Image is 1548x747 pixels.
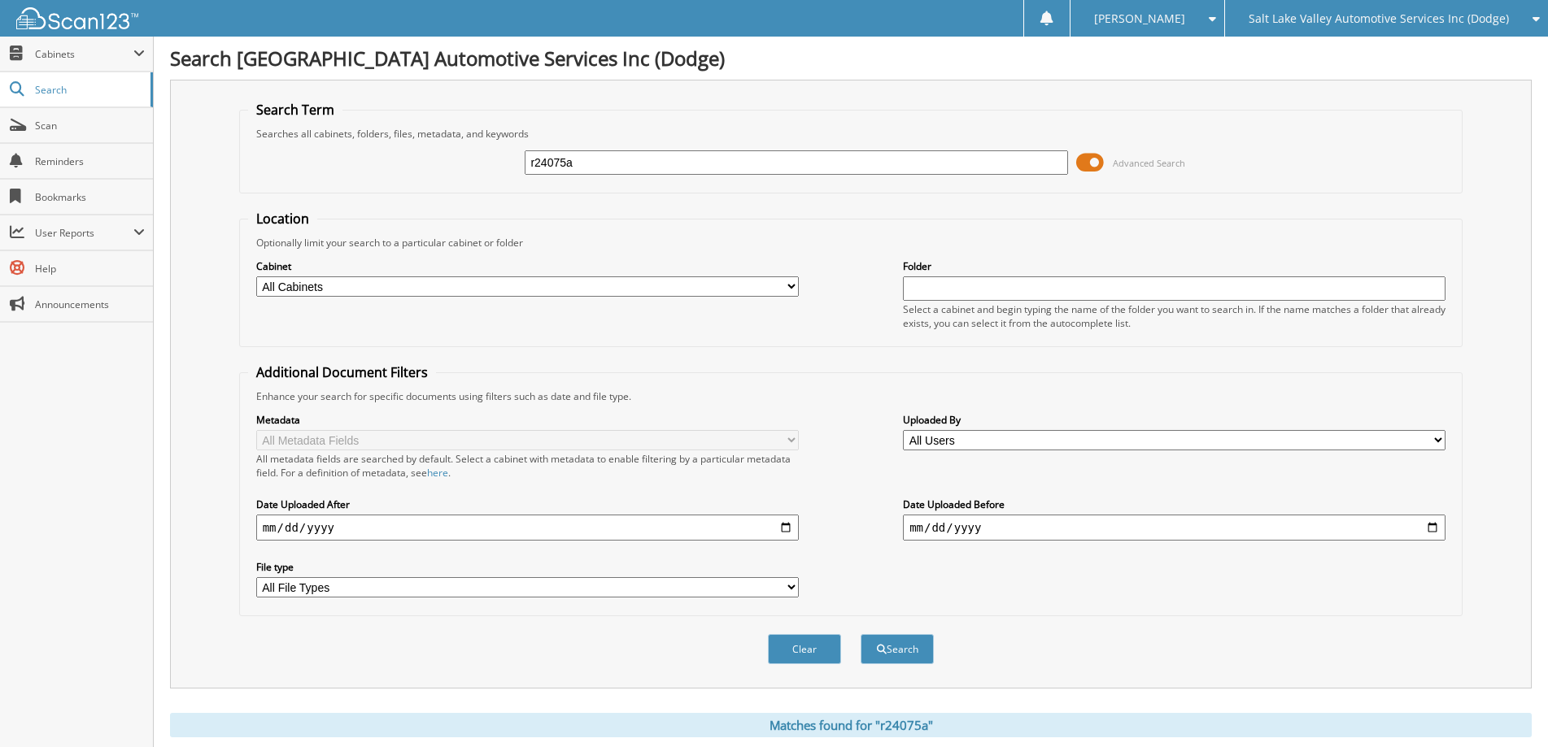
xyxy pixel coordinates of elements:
span: Salt Lake Valley Automotive Services Inc (Dodge) [1249,14,1509,24]
input: end [903,515,1446,541]
span: Help [35,262,145,276]
span: [PERSON_NAME] [1094,14,1185,24]
h1: Search [GEOGRAPHIC_DATA] Automotive Services Inc (Dodge) [170,45,1532,72]
img: scan123-logo-white.svg [16,7,138,29]
div: All metadata fields are searched by default. Select a cabinet with metadata to enable filtering b... [256,452,799,480]
label: Cabinet [256,259,799,273]
input: start [256,515,799,541]
div: Matches found for "r24075a" [170,713,1532,737]
legend: Search Term [248,101,342,119]
a: here [427,466,448,480]
div: Enhance your search for specific documents using filters such as date and file type. [248,389,1454,403]
label: Date Uploaded Before [903,497,1446,511]
legend: Additional Document Filters [248,363,436,381]
span: Announcements [35,297,145,311]
span: User Reports [35,226,133,240]
div: Optionally limit your search to a particular cabinet or folder [248,236,1454,250]
legend: Location [248,210,317,228]
span: Scan [35,119,145,132]
span: Advanced Search [1113,157,1185,169]
label: Metadata [256,413,799,427]
span: Bookmarks [35,190,145,204]
span: Reminders [35,154,145,168]
label: Uploaded By [903,413,1446,427]
label: Folder [903,259,1446,273]
span: Cabinets [35,47,133,61]
div: Select a cabinet and begin typing the name of the folder you want to search in. If the name match... [903,302,1446,330]
label: File type [256,560,799,574]
button: Search [861,634,934,664]
label: Date Uploaded After [256,497,799,511]
div: Searches all cabinets, folders, files, metadata, and keywords [248,127,1454,141]
span: Search [35,83,142,97]
button: Clear [768,634,841,664]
